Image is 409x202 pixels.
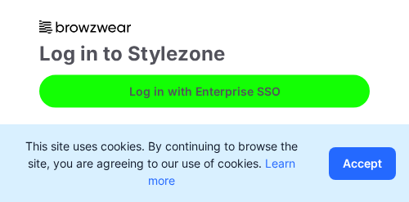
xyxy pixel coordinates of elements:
a: Learn more [148,156,295,187]
button: Accept [329,147,396,180]
div: Log in to Stylezone [39,38,370,68]
img: browzwear-logo.e42bd6dac1945053ebaf764b6aa21510.svg [39,20,131,34]
button: Log in with Enterprise SSO [39,74,370,107]
p: This site uses cookies. By continuing to browse the site, you are agreeing to our use of cookies. [13,137,309,189]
